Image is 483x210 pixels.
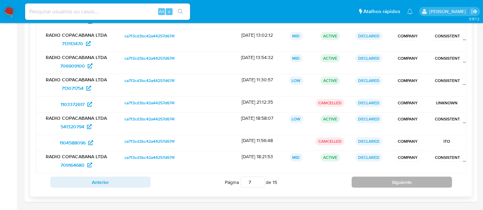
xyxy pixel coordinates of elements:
[471,8,478,15] a: Sair
[159,8,164,15] span: Alt
[25,7,190,16] input: Pesquise usuários ou casos...
[168,8,170,15] span: s
[469,16,480,22] span: 3.157.2
[173,7,187,16] button: search-icon
[429,8,468,15] p: alexandra.macedo@mercadolivre.com
[407,9,413,14] a: Notificações
[363,8,400,15] span: Atalhos rápidos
